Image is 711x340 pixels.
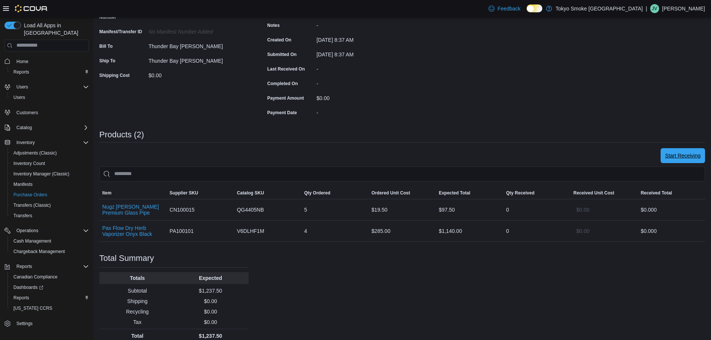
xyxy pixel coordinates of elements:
a: Reports [10,293,32,302]
span: PA100101 [169,227,193,235]
span: Load All Apps in [GEOGRAPHIC_DATA] [21,22,89,37]
button: Inventory [13,138,38,147]
div: $0.00 [316,92,417,101]
a: [US_STATE] CCRS [10,304,55,313]
label: Submitted On [267,52,297,57]
button: Reports [7,293,92,303]
span: Received Total [641,190,672,196]
div: $0.00 0 [641,205,702,214]
label: Bill To [99,43,113,49]
a: Dashboards [7,282,92,293]
button: Users [13,82,31,91]
span: Catalog SKU [237,190,264,196]
span: Start Receiving [665,152,701,159]
span: Dashboards [10,283,89,292]
div: Thunder Bay [PERSON_NAME] [149,40,249,49]
span: Reports [10,293,89,302]
span: Catalog [13,123,89,132]
a: Reports [10,68,32,77]
a: Dashboards [10,283,46,292]
button: Transfers (Classic) [7,200,92,210]
p: $1,237.50 [175,332,246,340]
span: Supplier SKU [169,190,198,196]
a: Settings [13,319,35,328]
span: Purchase Orders [13,192,47,198]
span: Feedback [498,5,520,12]
div: $285.00 [368,224,436,238]
div: Jynessia Vepsalainen [650,4,659,13]
p: $1,237.50 [175,287,246,294]
span: Chargeback Management [13,249,65,255]
span: Customers [16,110,38,116]
span: Settings [13,319,89,328]
span: Qty Received [506,190,534,196]
span: Transfers [13,213,32,219]
button: Nugz [PERSON_NAME] Premium Glass Pipe [102,204,163,216]
a: Chargeback Management [10,247,68,256]
div: 0 [503,224,570,238]
span: Canadian Compliance [10,272,89,281]
span: Cash Management [13,238,51,244]
p: $0.00 [175,318,246,326]
button: Chargeback Management [7,246,92,257]
span: Purchase Orders [10,190,89,199]
label: Created On [267,37,291,43]
span: Transfers (Classic) [10,201,89,210]
span: Inventory Manager (Classic) [13,171,69,177]
div: - [316,19,417,28]
div: 4 [301,224,368,238]
button: Inventory Manager (Classic) [7,169,92,179]
p: Expected [175,274,246,282]
button: Reports [13,262,35,271]
a: Adjustments (Classic) [10,149,60,157]
button: Catalog [13,123,35,132]
span: Settings [16,321,32,327]
button: Received Total [638,187,705,199]
span: Qty Ordered [304,190,330,196]
div: - [316,63,417,72]
div: - [316,107,417,116]
span: Transfers [10,211,89,220]
span: Inventory Manager (Classic) [10,169,89,178]
label: Ship To [99,58,115,64]
span: Home [13,57,89,66]
a: Purchase Orders [10,190,50,199]
label: Last Received On [267,66,305,72]
div: [DATE] 8:37 AM [316,34,417,43]
label: Payment Date [267,110,297,116]
button: Pax Flow Dry Herb Vaporizer Onyx Black [102,225,163,237]
p: Totals [102,274,172,282]
button: Cash Management [7,236,92,246]
button: Reports [7,67,92,77]
button: Transfers [7,210,92,221]
button: Manifests [7,179,92,190]
button: Expected Total [436,187,503,199]
span: Operations [13,226,89,235]
button: Ordered Unit Cost [368,187,436,199]
p: $0.00 [175,308,246,315]
div: - [316,78,417,87]
p: Tokyo Smoke [GEOGRAPHIC_DATA] [556,4,643,13]
label: Notes [267,22,280,28]
span: Inventory Count [13,160,45,166]
span: Users [10,93,89,102]
button: Users [7,92,92,103]
span: Ordered Unit Cost [371,190,410,196]
a: Transfers (Classic) [10,201,54,210]
div: $0.00 0 [641,227,702,235]
button: Purchase Orders [7,190,92,200]
span: $0.00 [576,206,589,213]
span: Adjustments (Classic) [10,149,89,157]
span: Inventory [16,140,35,146]
p: [PERSON_NAME] [662,4,705,13]
button: Catalog [1,122,92,133]
span: Users [13,94,25,100]
button: Operations [1,225,92,236]
a: Inventory Manager (Classic) [10,169,72,178]
button: Received Unit Cost [570,187,637,199]
span: $0.00 [576,227,589,235]
a: Users [10,93,28,102]
p: Subtotal [102,287,172,294]
h3: Total Summary [99,254,154,263]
